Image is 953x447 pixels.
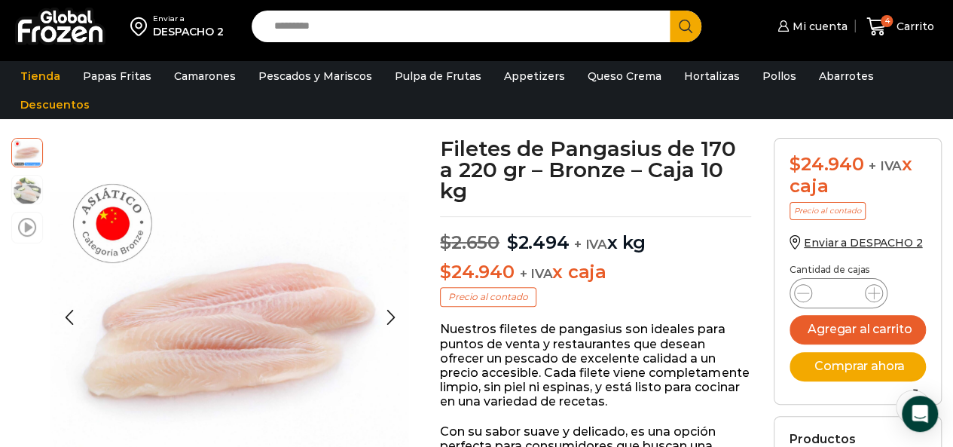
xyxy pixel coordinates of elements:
h1: Filetes de Pangasius de 170 a 220 gr – Bronze – Caja 10 kg [440,138,751,201]
div: x caja [790,154,926,197]
a: Pollos [755,62,804,90]
a: Camarones [166,62,243,90]
a: Appetizers [496,62,573,90]
p: Precio al contado [440,287,536,307]
span: + IVA [869,158,902,173]
p: Nuestros filetes de pangasius son ideales para puntos de venta y restaurantes que desean ofrecer ... [440,322,751,409]
div: Open Intercom Messenger [902,396,938,432]
a: Pescados y Mariscos [251,62,380,90]
span: pescados-y-mariscos-2 [12,136,42,167]
bdi: 24.940 [790,153,863,175]
button: Search button [670,11,701,42]
span: $ [507,231,518,253]
span: fotos web (1080 x 1080 px) (13) [12,176,42,206]
span: 4 [881,15,893,27]
bdi: 2.494 [507,231,570,253]
button: Comprar ahora [790,352,926,381]
span: $ [440,261,451,283]
span: $ [440,231,451,253]
bdi: 2.650 [440,231,499,253]
p: x kg [440,216,751,254]
a: Papas Fritas [75,62,159,90]
span: Enviar a DESPACHO 2 [804,236,922,250]
span: Mi cuenta [789,19,848,34]
a: Tienda [13,62,68,90]
a: 4 Carrito [863,9,938,44]
span: Carrito [893,19,934,34]
p: Cantidad de cajas [790,265,926,275]
p: x caja [440,262,751,283]
a: Descuentos [13,90,97,119]
a: Enviar a DESPACHO 2 [790,236,922,250]
a: Abarrotes [811,62,881,90]
p: Precio al contado [790,202,866,220]
span: + IVA [574,237,607,252]
div: DESPACHO 2 [153,24,224,39]
input: Product quantity [824,283,853,304]
span: + IVA [519,266,552,281]
span: $ [790,153,801,175]
div: Enviar a [153,14,224,24]
a: Hortalizas [677,62,747,90]
a: Mi cuenta [774,11,848,41]
a: Queso Crema [580,62,669,90]
bdi: 24.940 [440,261,514,283]
a: Pulpa de Frutas [387,62,489,90]
div: Previous slide [50,299,88,336]
button: Agregar al carrito [790,315,926,344]
img: address-field-icon.svg [130,14,153,39]
div: Next slide [371,299,409,336]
